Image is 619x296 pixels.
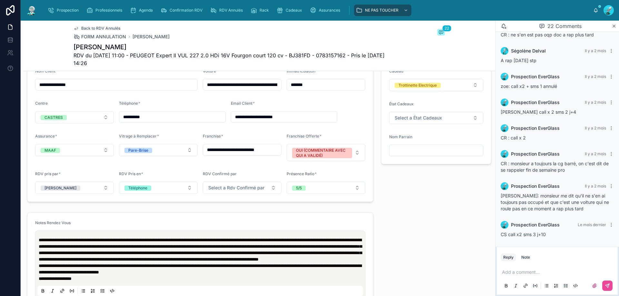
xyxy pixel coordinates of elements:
[219,8,243,13] span: RDV Annulés
[128,148,148,153] div: Pare-Brise
[203,134,221,138] span: Franchise
[296,148,348,158] div: OUI (COMMENTAIRE AVEC QUI A VALIDÉ)
[81,26,120,31] span: Back to RDV Annulés
[365,8,398,13] span: NE PAS TOUCHER
[585,126,606,130] span: Il y a 2 mois
[395,115,442,121] span: Select a État Cadeaux
[203,182,281,194] button: Select Button
[74,33,126,40] a: FORM ANNULATION
[501,32,594,37] span: CR : ne s'en est pas oqp doc a rap plus tard
[84,5,127,16] a: Professionnels
[501,109,576,115] span: [PERSON_NAME] call x 2 sms 2 j+4
[296,186,302,191] div: 5/5
[442,25,451,32] span: 22
[501,83,557,89] span: zoe: call x2 + sms 1 annulé
[159,5,207,16] a: Confirmation RDV
[128,5,157,16] a: Agenda
[547,22,582,30] span: 22 Comments
[35,134,55,138] span: Assurance
[35,101,48,106] span: Centre
[81,33,126,40] span: FORM ANNULATION
[275,5,307,16] a: Cadeaux
[44,115,63,120] div: CASTRES
[501,161,609,173] span: CR : monsieur a toujours la cg barré, on c'est dit de se rappeler fin de semaine pro
[139,8,153,13] span: Agenda
[519,253,533,261] button: Note
[511,222,560,228] span: Prospection EverGlass
[35,111,114,123] button: Select Button
[119,101,138,106] span: Téléphone
[208,5,247,16] a: RDV Annulés
[287,182,365,194] button: Select Button
[208,185,264,191] span: Select a Rdv Confirmé par
[249,5,273,16] a: Rack
[95,8,122,13] span: Professionnels
[119,134,157,138] span: Vitrage à Remplacer
[43,3,593,17] div: scrollable content
[308,5,345,16] a: Assurances
[585,184,606,188] span: Il y a 2 mois
[35,220,71,225] span: Notes Rendez Vous
[287,171,314,176] span: Présence Ratio
[585,48,606,53] span: Il y a 2 mois
[46,5,83,16] a: Prospection
[501,253,516,261] button: Reply
[74,43,397,52] h1: [PERSON_NAME]
[437,29,445,37] button: 22
[511,99,560,106] span: Prospection EverGlass
[170,8,202,13] span: Confirmation RDV
[521,255,530,260] div: Note
[389,134,412,139] span: Nom Parrain
[119,171,141,176] span: RDV Pris en
[389,112,483,124] button: Select Button
[35,171,58,176] span: RDV pris par
[286,8,302,13] span: Cadeaux
[585,151,606,156] span: Il y a 2 mois
[74,52,397,67] span: RDV du [DATE] 11:00 - PEUGEOT Expert II VUL 227 2.0 HDi 16V Fourgon court 120 cv - BJ381FD - 0783...
[511,48,546,54] span: Ségolène Delval
[260,8,269,13] span: Rack
[203,171,237,176] span: RDV Confirmé par
[287,134,319,138] span: Franchise Offerte
[501,193,609,211] span: [PERSON_NAME]: monsieur me dit qu'il ne s'en ai toujours pas occupé et que c'est une voiture qui ...
[585,74,606,79] span: Il y a 2 mois
[119,182,198,194] button: Select Button
[44,148,56,153] div: MAAF
[585,100,606,105] span: Il y a 2 mois
[389,101,414,106] span: État Cadeaux
[389,79,483,91] button: Select Button
[133,33,170,40] a: [PERSON_NAME]
[511,125,560,131] span: Prospection EverGlass
[578,222,606,227] span: Le mois dernier
[128,186,147,191] div: Téléphone
[511,151,560,157] span: Prospection EverGlass
[319,8,340,13] span: Assurances
[511,73,560,80] span: Prospection EverGlass
[511,183,560,189] span: Prospection EverGlass
[287,144,365,161] button: Select Button
[26,5,37,15] img: App logo
[398,83,437,88] div: Trottinette Electrique
[354,5,411,16] a: NE PAS TOUCHER
[35,182,114,194] button: Select Button
[35,144,114,156] button: Select Button
[501,58,536,63] span: A rap [DATE] stp
[74,26,120,31] a: Back to RDV Annulés
[119,144,198,156] button: Select Button
[57,8,79,13] span: Prospection
[501,232,546,237] span: CS call x2 sms 3 j+10
[501,135,526,140] span: CR : call x 2
[44,186,76,191] div: [PERSON_NAME]
[231,101,252,106] span: Email Client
